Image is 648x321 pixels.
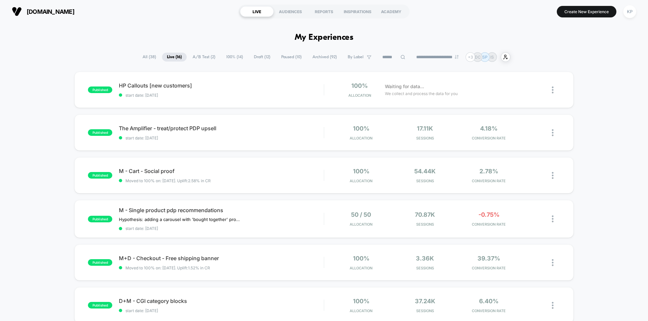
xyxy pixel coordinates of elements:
[138,53,161,62] span: All ( 38 )
[395,179,455,183] span: Sessions
[350,179,372,183] span: Allocation
[27,8,74,15] span: [DOMAIN_NAME]
[623,5,636,18] div: KP
[119,207,324,213] span: M - Single product pdp recommendations
[162,53,187,62] span: Live ( 16 )
[119,136,324,140] span: start date: [DATE]
[119,226,324,231] span: start date: [DATE]
[415,298,435,305] span: 37.24k
[477,255,500,262] span: 39.37%
[395,136,455,140] span: Sessions
[308,53,342,62] span: Archived ( 92 )
[459,136,519,140] span: CONVERSION RATE
[119,298,324,304] span: D+M - CGI category blocks
[459,266,519,270] span: CONVERSION RATE
[385,83,424,90] span: Waiting for data...
[295,33,354,42] h1: My Experiences
[351,211,371,218] span: 50 / 50
[119,308,324,313] span: start date: [DATE]
[395,309,455,313] span: Sessions
[459,222,519,227] span: CONVERSION RATE
[12,7,22,16] img: Visually logo
[459,309,519,313] span: CONVERSION RATE
[274,6,307,17] div: AUDIENCES
[621,5,638,18] button: KP
[348,93,371,98] span: Allocation
[88,129,112,136] span: published
[341,6,374,17] div: INSPIRATIONS
[350,266,372,270] span: Allocation
[417,125,433,132] span: 17.11k
[552,172,553,179] img: close
[119,93,324,98] span: start date: [DATE]
[119,82,324,89] span: HP Callouts [new customers]
[351,82,368,89] span: 100%
[480,125,498,132] span: 4.18%
[119,255,324,261] span: M+D - Checkout - Free shipping banner
[348,55,364,60] span: By Label
[350,136,372,140] span: Allocation
[374,6,408,17] div: ACADEMY
[552,215,553,222] img: close
[88,172,112,179] span: published
[552,129,553,136] img: close
[552,302,553,309] img: close
[249,53,275,62] span: Draft ( 12 )
[490,55,494,60] p: IS
[119,217,241,222] span: Hypothesis: adding a carousel with 'bought together' product recommendations to PDPs will increas...
[10,6,76,17] button: [DOMAIN_NAME]
[416,255,434,262] span: 3.36k
[557,6,616,17] button: Create New Experience
[353,125,369,132] span: 100%
[395,266,455,270] span: Sessions
[482,55,488,60] p: SP
[466,52,475,62] div: + 3
[353,255,369,262] span: 100%
[395,222,455,227] span: Sessions
[350,222,372,227] span: Allocation
[552,259,553,266] img: close
[276,53,307,62] span: Paused ( 10 )
[188,53,220,62] span: A/B Test ( 2 )
[240,6,274,17] div: LIVE
[455,55,459,59] img: end
[88,302,112,309] span: published
[415,211,435,218] span: 70.87k
[125,265,210,270] span: Moved to 100% on: [DATE] . Uplift: 1.52% in CR
[221,53,248,62] span: 100% ( 14 )
[459,179,519,183] span: CONVERSION RATE
[350,309,372,313] span: Allocation
[307,6,341,17] div: REPORTS
[353,168,369,175] span: 100%
[125,178,211,183] span: Moved to 100% on: [DATE] . Uplift: 2.58% in CR
[552,86,553,93] img: close
[88,259,112,266] span: published
[88,216,112,222] span: published
[479,168,498,175] span: 2.78%
[119,125,324,132] span: The Amplifier - treat/protect PDP upsell
[475,55,481,60] p: DC
[414,168,436,175] span: 54.44k
[385,90,458,97] span: We collect and process the data for you
[88,86,112,93] span: published
[353,298,369,305] span: 100%
[119,168,324,174] span: M - Cart - Social proof
[478,211,499,218] span: -0.75%
[479,298,499,305] span: 6.40%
